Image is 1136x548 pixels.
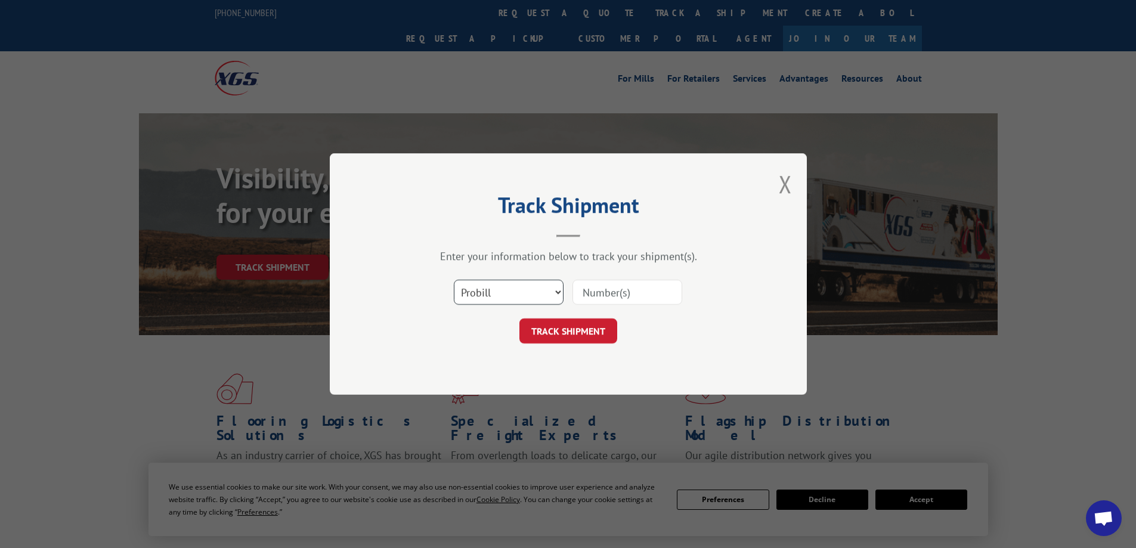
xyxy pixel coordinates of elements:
[389,249,747,263] div: Enter your information below to track your shipment(s).
[1086,500,1122,536] div: Open chat
[572,280,682,305] input: Number(s)
[519,318,617,343] button: TRACK SHIPMENT
[389,197,747,219] h2: Track Shipment
[779,168,792,200] button: Close modal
